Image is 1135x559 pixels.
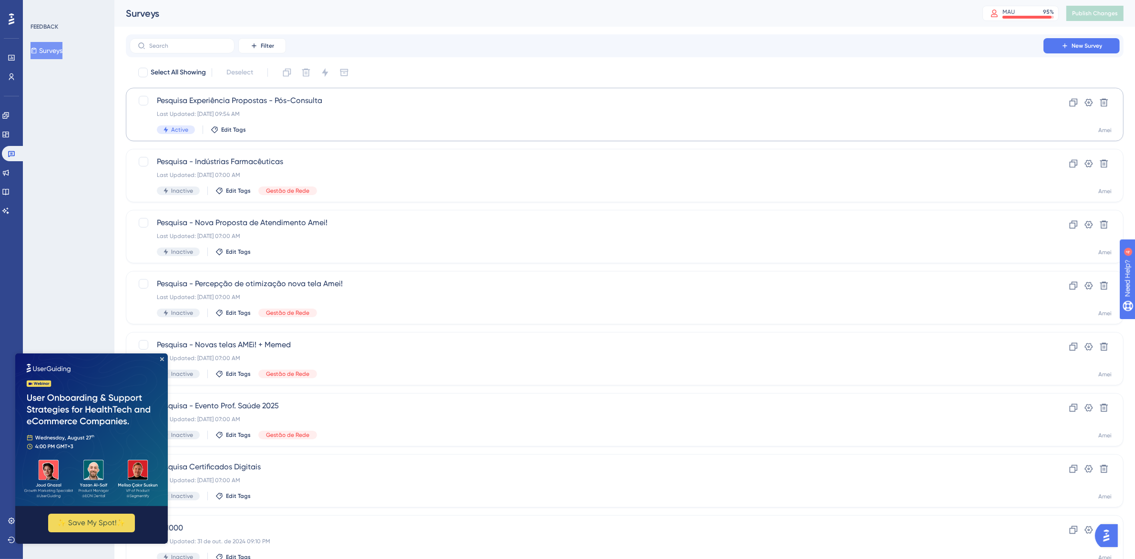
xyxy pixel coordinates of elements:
[157,293,1016,301] div: Last Updated: [DATE] 07:00 AM
[171,492,193,500] span: Inactive
[157,461,1016,473] span: Pesquisa Certificados Digitais
[1095,521,1124,550] iframe: UserGuiding AI Assistant Launcher
[211,126,246,134] button: Edit Tags
[215,309,251,317] button: Edit Tags
[171,248,193,256] span: Inactive
[226,67,253,78] span: Deselect
[157,95,1016,106] span: Pesquisa Experiência Propostas - Pós-Consulta
[157,339,1016,351] span: Pesquisa - Novas telas AMEi! + Memed
[157,522,1016,534] span: RA1000
[157,232,1016,240] div: Last Updated: [DATE] 07:00 AM
[157,415,1016,423] div: Last Updated: [DATE] 07:00 AM
[221,126,246,134] span: Edit Tags
[226,187,251,195] span: Edit Tags
[215,370,251,378] button: Edit Tags
[266,309,309,317] span: Gestão de Rede
[157,278,1016,290] span: Pesquisa - Percepção de otimização nova tela Amei!
[157,171,1016,179] div: Last Updated: [DATE] 07:00 AM
[1072,10,1118,17] span: Publish Changes
[1098,310,1112,317] div: Amei
[261,42,274,50] span: Filter
[157,538,1016,545] div: Last Updated: 31 de out. de 2024 09:10 PM
[1066,6,1124,21] button: Publish Changes
[215,187,251,195] button: Edit Tags
[266,187,309,195] span: Gestão de Rede
[1002,8,1015,16] div: MAU
[157,156,1016,167] span: Pesquisa - Indústrias Farmacêuticas
[171,370,193,378] span: Inactive
[171,126,188,134] span: Active
[66,5,69,12] div: 4
[226,248,251,256] span: Edit Tags
[171,309,193,317] span: Inactive
[171,431,193,439] span: Inactive
[266,370,309,378] span: Gestão de Rede
[226,492,251,500] span: Edit Tags
[1043,38,1120,53] button: New Survey
[1098,493,1112,500] div: Amei
[31,42,62,59] button: Surveys
[1098,248,1112,256] div: Amei
[151,67,206,78] span: Select All Showing
[157,476,1016,484] div: Last Updated: [DATE] 07:00 AM
[1098,371,1112,378] div: Amei
[218,64,262,81] button: Deselect
[126,7,959,20] div: Surveys
[215,492,251,500] button: Edit Tags
[171,187,193,195] span: Inactive
[157,354,1016,362] div: Last Updated: [DATE] 07:00 AM
[266,431,309,439] span: Gestão de Rede
[1072,42,1102,50] span: New Survey
[1098,126,1112,134] div: Amei
[226,309,251,317] span: Edit Tags
[157,400,1016,412] span: Pesquisa - Evento Prof. Saúde 2025
[22,2,60,14] span: Need Help?
[1043,8,1054,16] div: 95 %
[157,217,1016,228] span: Pesquisa - Nova Proposta de Atendimento Amei!
[226,431,251,439] span: Edit Tags
[33,160,120,179] button: ✨ Save My Spot!✨
[149,42,226,49] input: Search
[215,431,251,439] button: Edit Tags
[226,370,251,378] span: Edit Tags
[1098,432,1112,439] div: Amei
[1098,187,1112,195] div: Amei
[157,110,1016,118] div: Last Updated: [DATE] 09:54 AM
[145,4,149,8] div: Close Preview
[31,23,58,31] div: FEEDBACK
[238,38,286,53] button: Filter
[215,248,251,256] button: Edit Tags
